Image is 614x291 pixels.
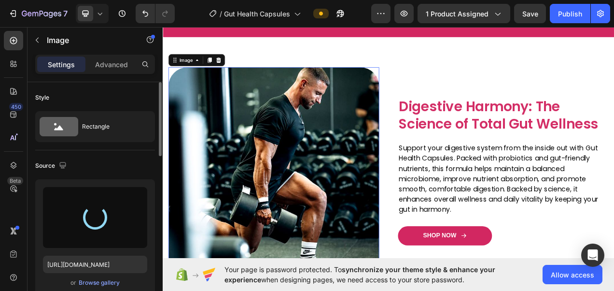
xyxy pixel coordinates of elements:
p: Settings [48,59,75,70]
span: Your page is password protected. To when designing pages, we need access to your store password. [224,264,533,285]
div: Open Intercom Messenger [581,244,604,267]
p: Advanced [95,59,128,70]
iframe: Design area [163,24,614,262]
span: synchronize your theme style & enhance your experience [224,265,495,284]
span: / [220,9,222,19]
div: Rectangle [82,116,141,138]
span: Save [522,10,538,18]
div: Style [35,93,49,102]
span: or [70,277,76,289]
div: 450 [9,103,23,111]
div: Beta [7,177,23,185]
button: Save [514,4,546,23]
div: Browse gallery [79,278,120,287]
p: Support your digestive system from the inside out with Gut Health Capsules. Packed with probiotic... [303,153,571,245]
div: Publish [558,9,582,19]
a: SHOP NOW [302,260,422,285]
p: Image [47,34,129,46]
button: Publish [550,4,590,23]
span: Digestive Harmony: The Science of Total Gut Wellness [303,94,558,141]
p: SHOP NOW [334,267,377,277]
span: 1 product assigned [426,9,488,19]
div: Source [35,160,69,173]
div: Undo/Redo [136,4,175,23]
p: 7 [63,8,68,19]
button: 1 product assigned [418,4,510,23]
button: 7 [4,4,72,23]
button: Allow access [543,265,602,284]
span: Allow access [551,270,594,280]
span: Gut Health Capsules [224,9,290,19]
input: https://example.com/image.jpg [43,256,147,273]
div: Image [19,43,40,51]
button: Browse gallery [78,278,120,288]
